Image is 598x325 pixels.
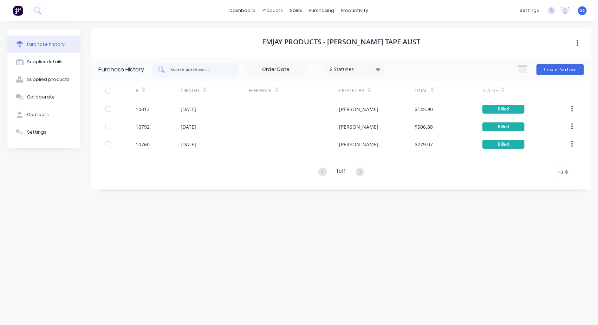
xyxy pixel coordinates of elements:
[7,71,80,88] button: Supplied products
[7,53,80,71] button: Supplier details
[27,76,70,83] div: Supplied products
[136,88,138,94] div: #
[338,5,372,16] div: productivity
[181,88,200,94] div: Created
[27,41,65,47] div: Purchase history
[482,88,498,94] div: Status
[336,167,346,177] div: 1 of 1
[181,106,196,113] div: [DATE]
[415,141,433,148] div: $279.07
[558,168,563,176] span: 10
[98,65,144,74] div: Purchase History
[7,106,80,123] button: Contacts
[170,66,228,73] input: Search purchases...
[330,65,380,73] div: 6 Statuses
[27,111,49,118] div: Contacts
[415,88,427,94] div: Total
[482,122,525,131] div: Billed
[287,5,306,16] div: sales
[226,5,259,16] a: dashboard
[306,5,338,16] div: purchasing
[482,105,525,114] div: Billed
[579,7,585,14] span: GC
[339,106,378,113] div: [PERSON_NAME]
[262,38,420,46] h1: Emjay Products - [PERSON_NAME] Tape Aust
[136,141,150,148] div: 10760
[7,123,80,141] button: Settings
[415,123,433,130] div: $506.88
[7,88,80,106] button: Collaborate
[7,36,80,53] button: Purchase history
[181,123,196,130] div: [DATE]
[415,106,433,113] div: $145.90
[136,106,150,113] div: 10812
[259,5,287,16] div: products
[246,64,305,75] input: Order Date
[27,59,63,65] div: Supplier details
[136,123,150,130] div: 10792
[27,94,55,100] div: Collaborate
[482,140,525,149] div: Billed
[249,88,272,94] div: Reference
[339,88,364,94] div: Created By
[516,5,542,16] div: settings
[537,64,584,75] button: Create Purchase
[13,5,23,16] img: Factory
[339,141,378,148] div: [PERSON_NAME]
[27,129,46,135] div: Settings
[339,123,378,130] div: [PERSON_NAME]
[181,141,196,148] div: [DATE]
